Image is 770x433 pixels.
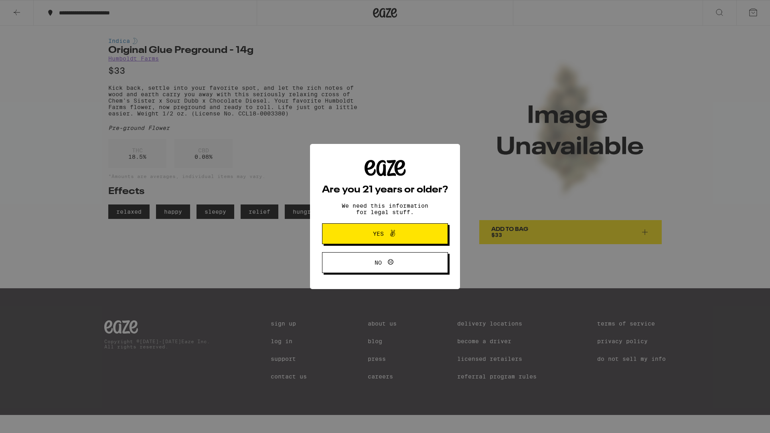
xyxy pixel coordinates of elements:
h2: Are you 21 years or older? [322,185,448,195]
p: We need this information for legal stuff. [335,202,435,215]
span: No [375,260,382,265]
span: Yes [373,231,384,237]
button: Yes [322,223,448,244]
button: No [322,252,448,273]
